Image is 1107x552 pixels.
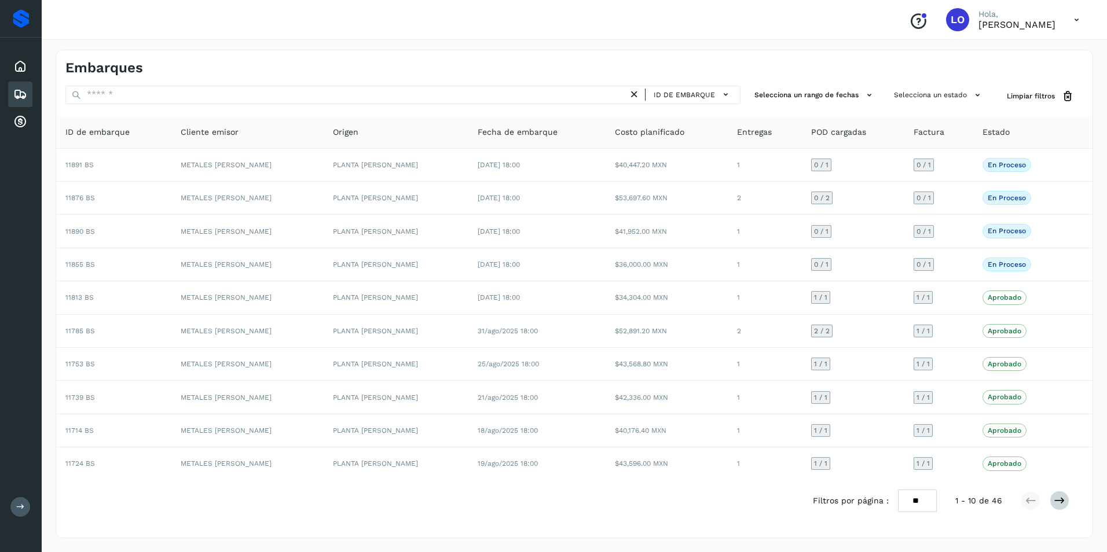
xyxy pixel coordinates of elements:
span: 1 / 1 [814,394,827,401]
span: Filtros por página : [813,495,889,507]
span: 0 / 1 [814,228,829,235]
span: 0 / 1 [814,161,829,168]
span: 11891 BS [65,161,94,169]
td: $42,336.00 MXN [606,381,728,414]
span: Entregas [737,126,772,138]
span: 11714 BS [65,426,94,435]
td: METALES [PERSON_NAME] [171,414,324,447]
span: Estado [983,126,1010,138]
span: 0 / 1 [917,228,931,235]
span: 0 / 1 [917,161,931,168]
span: 1 / 1 [814,294,827,301]
span: 11813 BS [65,293,94,301]
span: [DATE] 18:00 [478,194,520,202]
div: Inicio [8,54,32,79]
span: 0 / 1 [917,194,931,201]
td: 2 [728,315,802,348]
p: Hola, [978,9,1055,19]
td: $34,304.00 MXN [606,281,728,314]
span: ID de embarque [654,90,715,100]
p: En proceso [988,194,1026,202]
span: 2 / 2 [814,327,830,334]
td: $40,176.40 MXN [606,414,728,447]
p: Aprobado [988,459,1021,468]
p: LEONILA ORTEGA PIÑA [978,19,1055,30]
td: 1 [728,348,802,381]
td: PLANTA [PERSON_NAME] [324,149,468,182]
span: Origen [333,126,358,138]
td: METALES [PERSON_NAME] [171,215,324,248]
button: Selecciona un rango de fechas [750,86,880,105]
td: $43,596.00 MXN [606,447,728,480]
span: 0 / 1 [917,261,931,268]
h4: Embarques [65,60,143,76]
button: ID de embarque [650,86,735,103]
span: 25/ago/2025 18:00 [478,360,539,368]
div: Embarques [8,82,32,107]
td: 1 [728,414,802,447]
span: 0 / 1 [814,261,829,268]
td: METALES [PERSON_NAME] [171,381,324,414]
td: METALES [PERSON_NAME] [171,281,324,314]
span: 11724 BS [65,459,95,468]
td: 1 [728,381,802,414]
td: PLANTA [PERSON_NAME] [324,215,468,248]
p: Aprobado [988,393,1021,401]
span: 0 / 2 [814,194,830,201]
span: 1 / 1 [814,427,827,434]
span: Costo planificado [615,126,684,138]
span: 11753 BS [65,360,95,368]
td: METALES [PERSON_NAME] [171,447,324,480]
td: $43,568.80 MXN [606,348,728,381]
td: 1 [728,281,802,314]
span: [DATE] 18:00 [478,260,520,268]
span: 1 / 1 [917,460,930,467]
td: METALES [PERSON_NAME] [171,182,324,215]
td: 1 [728,447,802,480]
p: Aprobado [988,426,1021,435]
span: Limpiar filtros [1007,91,1055,101]
td: PLANTA [PERSON_NAME] [324,248,468,281]
td: $36,000.00 MXN [606,248,728,281]
span: 1 / 1 [814,460,827,467]
td: METALES [PERSON_NAME] [171,149,324,182]
td: $52,891.20 MXN [606,315,728,348]
span: 11855 BS [65,260,95,268]
span: 18/ago/2025 18:00 [478,426,538,435]
td: $41,952.00 MXN [606,215,728,248]
td: 1 [728,149,802,182]
span: ID de embarque [65,126,130,138]
td: PLANTA [PERSON_NAME] [324,315,468,348]
td: METALES [PERSON_NAME] [171,248,324,281]
p: En proceso [988,260,1026,268]
span: [DATE] 18:00 [478,227,520,235]
button: Selecciona un estado [889,86,988,105]
span: Fecha de embarque [478,126,558,138]
span: 11785 BS [65,327,95,335]
td: 2 [728,182,802,215]
span: 11890 BS [65,227,95,235]
p: Aprobado [988,293,1021,301]
td: PLANTA [PERSON_NAME] [324,414,468,447]
td: PLANTA [PERSON_NAME] [324,348,468,381]
span: 1 / 1 [917,427,930,434]
span: 1 / 1 [814,360,827,367]
span: 1 / 1 [917,327,930,334]
td: PLANTA [PERSON_NAME] [324,182,468,215]
td: $53,697.60 MXN [606,182,728,215]
span: [DATE] 18:00 [478,161,520,169]
span: [DATE] 18:00 [478,293,520,301]
p: En proceso [988,227,1026,235]
span: 31/ago/2025 18:00 [478,327,538,335]
p: Aprobado [988,327,1021,335]
span: Factura [914,126,944,138]
span: 21/ago/2025 18:00 [478,393,538,402]
td: METALES [PERSON_NAME] [171,348,324,381]
span: Cliente emisor [181,126,239,138]
button: Limpiar filtros [998,86,1083,107]
span: 11739 BS [65,393,95,402]
td: 1 [728,215,802,248]
span: 1 / 1 [917,394,930,401]
td: PLANTA [PERSON_NAME] [324,381,468,414]
span: 19/ago/2025 18:00 [478,459,538,468]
